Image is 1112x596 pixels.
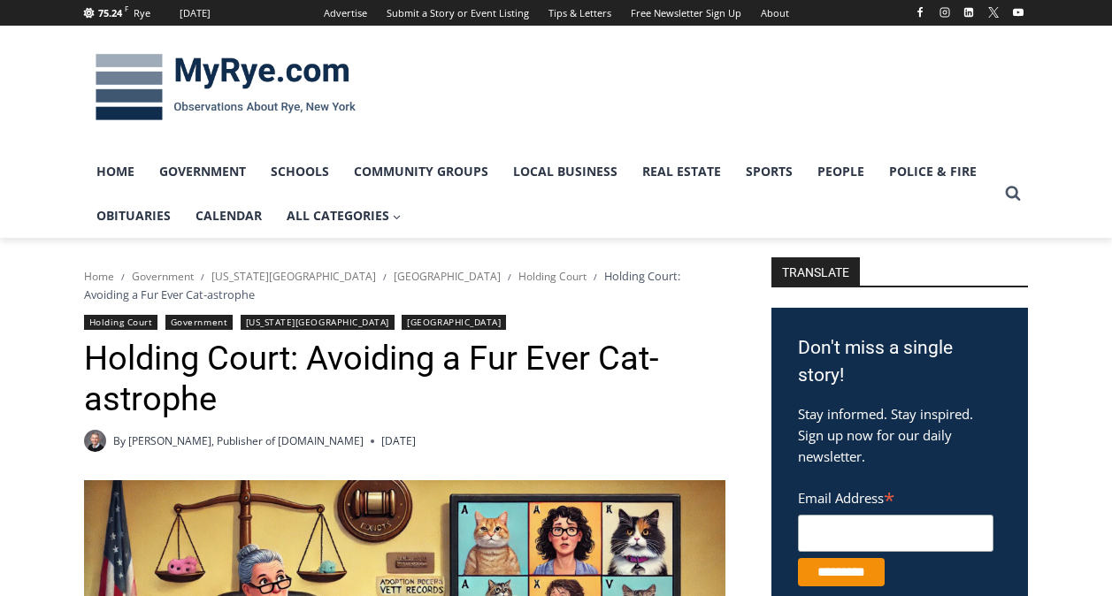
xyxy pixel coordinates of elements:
nav: Breadcrumbs [84,267,725,303]
a: Police & Fire [877,149,989,194]
nav: Primary Navigation [84,149,997,239]
span: 75.24 [98,6,122,19]
img: MyRye.com [84,42,367,134]
h3: Don't miss a single story! [798,334,1001,390]
a: All Categories [274,194,414,238]
div: Rye [134,5,150,21]
a: Home [84,149,147,194]
span: Holding Court: Avoiding a Fur Ever Cat-astrophe [84,268,680,302]
span: All Categories [287,206,402,225]
a: Schools [258,149,341,194]
h1: Holding Court: Avoiding a Fur Ever Cat-astrophe [84,339,725,419]
a: Real Estate [630,149,733,194]
a: Calendar [183,194,274,238]
a: Sports [733,149,805,194]
a: Government [132,269,194,284]
a: [GEOGRAPHIC_DATA] [402,315,506,330]
a: People [805,149,877,194]
span: / [594,271,597,283]
span: / [383,271,387,283]
a: Linkedin [958,2,979,23]
a: Community Groups [341,149,501,194]
a: X [983,2,1004,23]
label: Email Address [798,480,993,512]
a: [US_STATE][GEOGRAPHIC_DATA] [241,315,395,330]
time: [DATE] [381,432,416,449]
a: Local Business [501,149,630,194]
a: [US_STATE][GEOGRAPHIC_DATA] [211,269,376,284]
span: By [113,432,126,449]
strong: TRANSLATE [771,257,860,286]
a: Government [147,149,258,194]
a: [PERSON_NAME], Publisher of [DOMAIN_NAME] [128,433,364,448]
p: Stay informed. Stay inspired. Sign up now for our daily newsletter. [798,403,1001,467]
a: Obituaries [84,194,183,238]
a: Holding Court [518,269,587,284]
a: Facebook [909,2,931,23]
span: / [508,271,511,283]
a: Home [84,269,114,284]
a: Holding Court [84,315,158,330]
button: View Search Form [997,178,1029,210]
a: [GEOGRAPHIC_DATA] [394,269,501,284]
span: F [125,4,128,13]
span: / [121,271,125,283]
a: Instagram [934,2,955,23]
span: / [201,271,204,283]
a: YouTube [1008,2,1029,23]
a: Author image [84,430,106,452]
div: [DATE] [180,5,211,21]
a: Government [165,315,233,330]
